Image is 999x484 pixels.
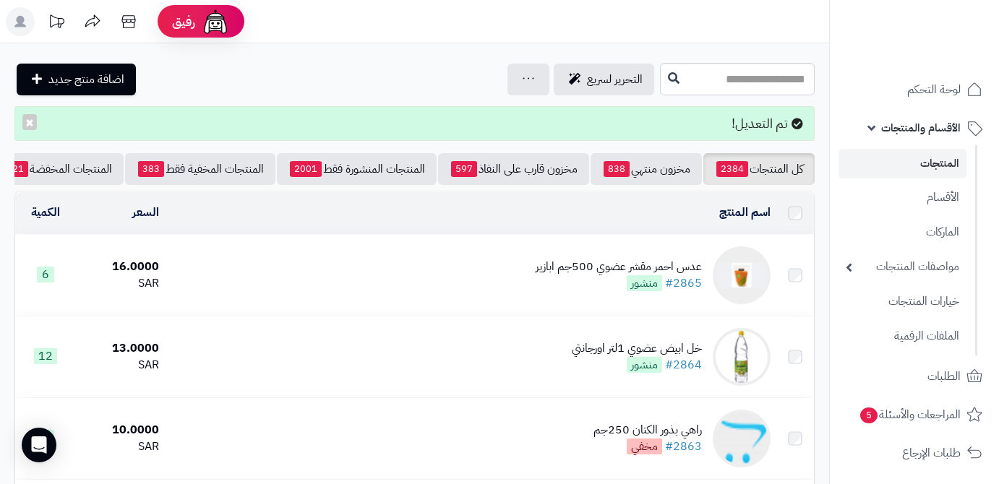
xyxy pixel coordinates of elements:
a: اسم المنتج [719,204,771,221]
span: 2384 [716,161,748,177]
span: 383 [138,161,164,177]
img: راهي بذور الكتان 250جم [713,410,771,467]
a: التحرير لسريع [554,64,654,95]
span: لوحة التحكم [907,79,961,100]
a: لوحة التحكم [839,72,990,107]
a: الماركات [839,217,966,248]
div: SAR [82,438,159,455]
button: × [22,114,37,130]
a: المنتجات المخفية فقط383 [125,153,275,185]
a: #2865 [665,275,702,292]
a: الطلبات [839,359,990,394]
div: خل ابيض عضوي 1لتر اورجانتي [572,340,702,357]
span: 838 [604,161,630,177]
img: خل ابيض عضوي 1لتر اورجانتي [713,328,771,386]
div: SAR [82,357,159,373]
a: مواصفات المنتجات [839,251,966,282]
a: تحديثات المنصة [38,7,74,40]
span: المراجعات والأسئلة [859,405,961,425]
span: 12 [34,348,57,364]
a: الملفات الرقمية [839,321,966,352]
span: اضافة منتج جديد [48,71,124,88]
a: مخزون قارب على النفاذ597 [438,153,589,185]
div: 10.0000 [82,422,159,438]
span: مخفي [627,438,662,454]
span: طلبات الإرجاع [902,443,961,463]
a: كل المنتجات2384 [703,153,815,185]
span: منشور [627,357,662,373]
a: المنتجات المنشورة فقط2001 [277,153,437,185]
span: 6 [37,267,54,282]
div: Open Intercom Messenger [22,428,56,462]
span: 21 [8,161,28,177]
a: السعر [132,204,159,221]
a: #2863 [665,438,702,455]
div: تم التعديل! [14,106,815,141]
div: 16.0000 [82,259,159,275]
img: ai-face.png [201,7,230,36]
a: خيارات المنتجات [839,286,966,317]
span: رفيق [172,13,195,30]
div: راهي بذور الكتان 250جم [593,422,702,438]
div: 13.0000 [82,340,159,357]
a: #2864 [665,356,702,373]
div: عدس احمر مقشر عضوي 500جم ابازير [536,259,702,275]
span: الأقسام والمنتجات [881,118,961,138]
span: التحرير لسريع [587,71,643,88]
a: الأقسام [839,182,966,213]
img: عدس احمر مقشر عضوي 500جم ابازير [713,246,771,304]
a: طلبات الإرجاع [839,436,990,470]
a: مخزون منتهي838 [591,153,702,185]
div: SAR [82,275,159,292]
a: اضافة منتج جديد [17,64,136,95]
span: 597 [451,161,477,177]
a: الكمية [31,204,60,221]
a: المراجعات والأسئلة5 [839,397,990,432]
img: logo-2.png [901,39,985,69]
span: منشور [627,275,662,291]
span: 5 [860,407,878,423]
span: الطلبات [927,366,961,386]
span: 2001 [290,161,322,177]
a: المنتجات [839,149,966,178]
